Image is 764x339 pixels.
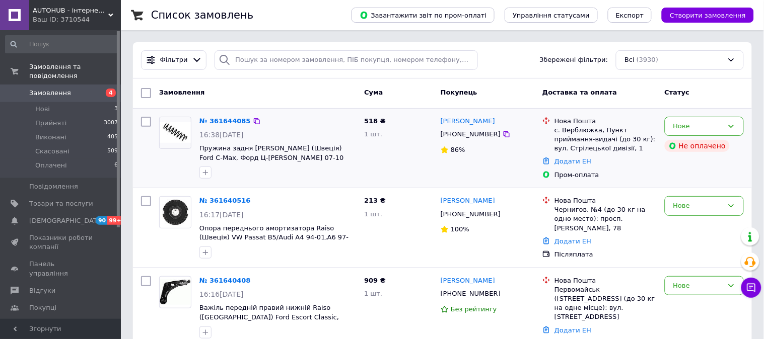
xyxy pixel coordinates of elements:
[199,211,244,219] span: 16:17[DATE]
[104,119,118,128] span: 3007
[364,277,386,284] span: 909 ₴
[652,11,754,19] a: Створити замовлення
[29,182,78,191] span: Повідомлення
[96,216,107,225] span: 90
[199,197,251,204] a: № 361640516
[159,196,191,228] a: Фото товару
[364,89,383,96] span: Cума
[107,133,118,142] span: 405
[29,286,55,295] span: Відгуки
[199,131,244,139] span: 16:38[DATE]
[505,8,598,23] button: Управління статусами
[160,122,191,143] img: Фото товару
[29,62,121,80] span: Замовлення та повідомлення
[29,216,104,225] span: [DEMOGRAPHIC_DATA]
[199,304,355,330] a: Важіль передній правий нижній Raiso ([GEOGRAPHIC_DATA]) Ford Escort Classic, Ескорт Классік 98-00...
[665,89,690,96] span: Статус
[160,197,191,228] img: Фото товару
[29,199,93,208] span: Товари та послуги
[35,133,66,142] span: Виконані
[35,105,50,114] span: Нові
[29,89,71,98] span: Замовлення
[542,89,617,96] span: Доставка та оплата
[159,117,191,149] a: Фото товару
[29,303,56,312] span: Покупці
[554,205,657,233] div: Чернигов, №4 (до 30 кг на одно место): просп. [PERSON_NAME], 78
[673,281,723,291] div: Нове
[33,15,121,24] div: Ваш ID: 3710544
[439,208,503,221] div: [PHONE_NUMBER]
[665,140,730,152] div: Не оплачено
[364,290,382,297] span: 1 шт.
[352,8,495,23] button: Завантажити звіт по пром-оплаті
[608,8,652,23] button: Експорт
[441,117,495,126] a: [PERSON_NAME]
[554,326,591,334] a: Додати ЕН
[364,210,382,218] span: 1 шт.
[554,285,657,322] div: Первомайськ ([STREET_ADDRESS] (до 30 кг на одне місце): вул. [STREET_ADDRESS]
[741,278,761,298] button: Чат з покупцем
[616,12,644,19] span: Експорт
[29,233,93,251] span: Показники роботи компанії
[107,147,118,156] span: 509
[360,11,487,20] span: Завантажити звіт по пром-оплаті
[554,126,657,153] div: с. Верблюжка, Пункт приймання-видачі (до 30 кг): вул. Стрілецької дивізії, 1
[160,55,188,65] span: Фільтри
[554,250,657,259] div: Післяплата
[451,146,465,153] span: 86%
[441,196,495,206] a: [PERSON_NAME]
[35,147,70,156] span: Скасовані
[441,276,495,286] a: [PERSON_NAME]
[199,277,251,284] a: № 361640408
[540,55,608,65] span: Збережені фільтри:
[439,287,503,300] div: [PHONE_NUMBER]
[513,12,590,19] span: Управління статусами
[29,260,93,278] span: Панель управління
[673,201,723,211] div: Нове
[199,290,244,298] span: 16:16[DATE]
[451,305,497,313] span: Без рейтингу
[199,144,344,171] a: Пружина задня [PERSON_NAME] (Швеція) Ford C-Max, Форд Ц-[PERSON_NAME] 07-10 #SR167TP UAXJXKI2
[159,89,204,96] span: Замовлення
[199,117,251,125] a: № 361644085
[114,161,118,170] span: 6
[637,56,658,63] span: (3930)
[35,161,67,170] span: Оплачені
[107,216,124,225] span: 99+
[554,157,591,165] a: Додати ЕН
[151,9,253,21] h1: Список замовлень
[215,50,478,70] input: Пошук за номером замовлення, ПІБ покупця, номером телефону, Email, номером накладної
[441,89,477,96] span: Покупець
[624,55,635,65] span: Всі
[554,276,657,285] div: Нова Пошта
[554,196,657,205] div: Нова Пошта
[159,276,191,308] a: Фото товару
[554,117,657,126] div: Нова Пошта
[554,237,591,245] a: Додати ЕН
[199,224,349,250] a: Опора переднього амортизатора Raiso (Швеція) VW Passat B5/Audi A4 94-01,A6 97-05 #RС02082 UAHVOLY2
[364,197,386,204] span: 213 ₴
[364,117,386,125] span: 518 ₴
[670,12,746,19] span: Створити замовлення
[451,225,469,233] span: 100%
[35,119,66,128] span: Прийняті
[106,89,116,97] span: 4
[554,171,657,180] div: Пром-оплата
[114,105,118,114] span: 3
[160,279,191,305] img: Фото товару
[673,121,723,132] div: Нове
[5,35,119,53] input: Пошук
[364,130,382,138] span: 1 шт.
[662,8,754,23] button: Створити замовлення
[439,128,503,141] div: [PHONE_NUMBER]
[33,6,108,15] span: AUTOHUB - інтернет-магазин автозапчастин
